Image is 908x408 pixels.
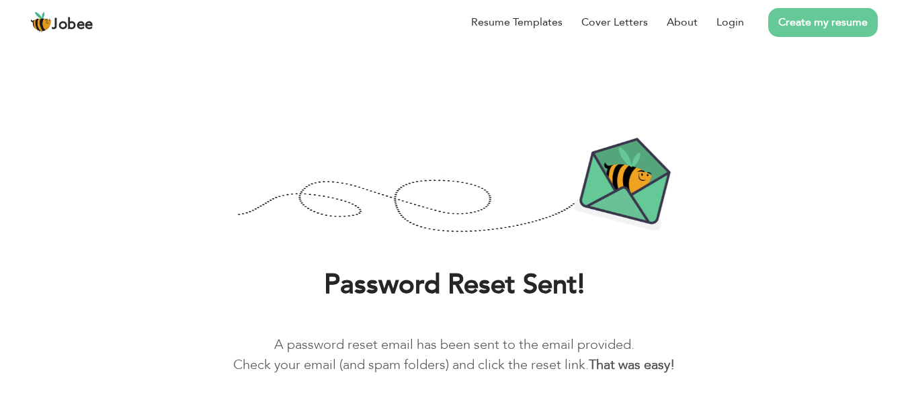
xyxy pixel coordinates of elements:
[52,17,93,32] span: Jobee
[20,335,888,375] p: A password reset email has been sent to the email provided. Check your email (and spam folders) a...
[581,14,648,30] a: Cover Letters
[716,14,744,30] a: Login
[667,14,698,30] a: About
[20,268,888,302] h1: Password Reset Sent!
[30,11,52,33] img: jobee.io
[30,11,93,33] a: Jobee
[589,356,675,374] b: That was easy!
[237,137,671,235] img: Password-Reset-Confirmation.png
[768,8,878,37] a: Create my resume
[471,14,563,30] a: Resume Templates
